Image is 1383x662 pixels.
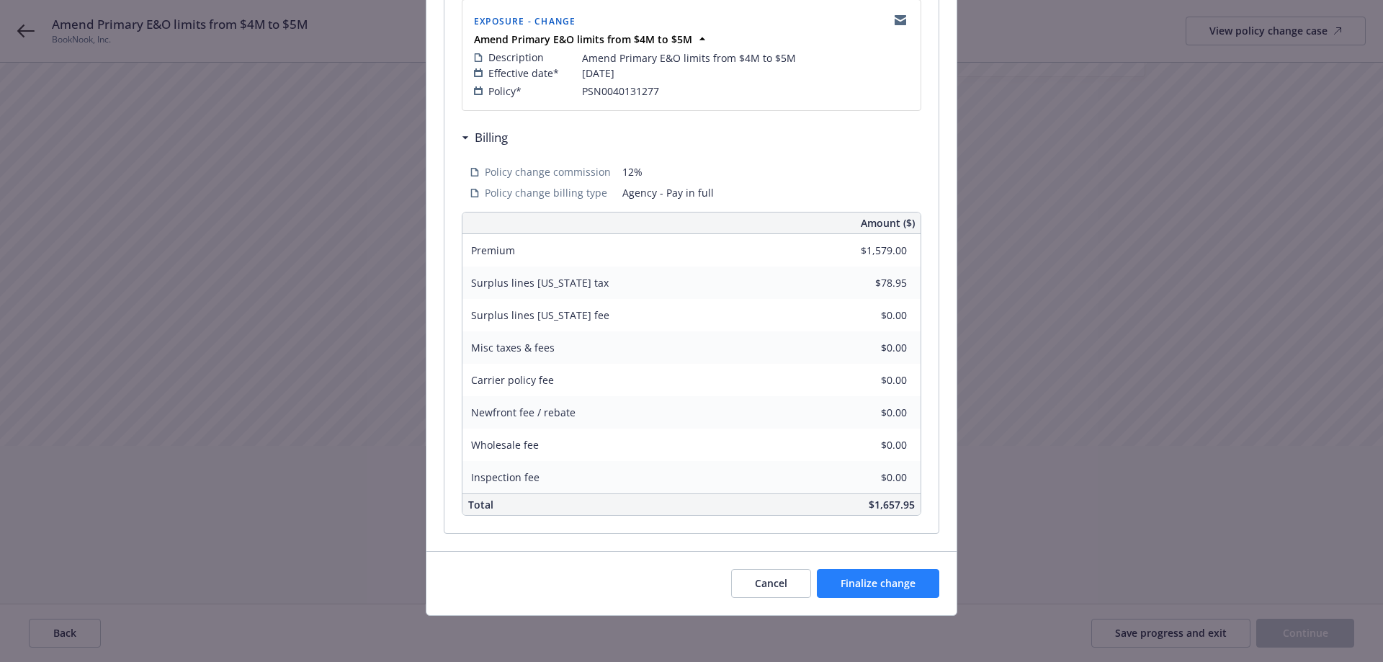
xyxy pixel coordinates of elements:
[622,185,913,200] span: Agency - Pay in full
[488,84,522,99] span: Policy*
[471,438,539,452] span: Wholesale fee
[462,128,508,147] div: Billing
[822,240,916,261] input: 0.00
[755,576,787,590] span: Cancel
[485,164,611,179] span: Policy change commission
[474,32,692,46] strong: Amend Primary E&O limits from $4M to $5M
[474,15,576,27] span: Exposure - Change
[582,50,796,66] span: Amend Primary E&O limits from $4M to $5M
[822,467,916,488] input: 0.00
[892,12,909,29] a: copyLogging
[471,276,609,290] span: Surplus lines [US_STATE] tax
[471,406,576,419] span: Newfront fee / rebate
[822,272,916,294] input: 0.00
[475,128,508,147] h3: Billing
[861,215,915,231] span: Amount ($)
[622,164,913,179] span: 12%
[582,84,659,99] span: PSN0040131277
[471,373,554,387] span: Carrier policy fee
[822,305,916,326] input: 0.00
[471,470,540,484] span: Inspection fee
[731,569,811,598] button: Cancel
[841,576,916,590] span: Finalize change
[822,402,916,424] input: 0.00
[471,308,609,322] span: Surplus lines [US_STATE] fee
[822,370,916,391] input: 0.00
[488,50,544,65] span: Description
[817,569,939,598] button: Finalize change
[822,434,916,456] input: 0.00
[822,337,916,359] input: 0.00
[485,185,607,200] span: Policy change billing type
[869,498,915,511] span: $1,657.95
[471,341,555,354] span: Misc taxes & fees
[582,66,614,81] span: [DATE]
[468,498,493,511] span: Total
[471,243,515,257] span: Premium
[488,66,559,81] span: Effective date*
